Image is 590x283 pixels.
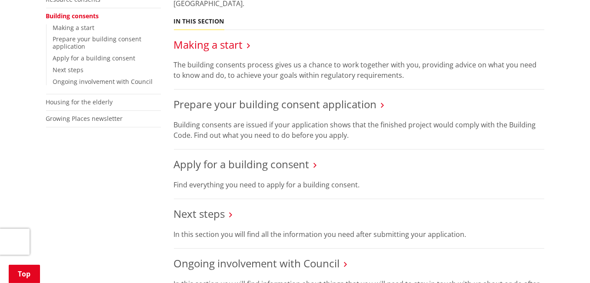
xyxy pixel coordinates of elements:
[174,120,544,140] p: Building consents are issued if your application shows that the finished project would comply wit...
[174,18,224,25] h5: In this section
[174,206,225,221] a: Next steps
[9,265,40,283] a: Top
[174,229,544,240] p: In this section you will find all the information you need after submitting your application.
[53,23,95,32] a: Making a start
[46,12,99,20] a: Building consents
[46,114,123,123] a: Growing Places newsletter
[53,66,84,74] a: Next steps
[53,54,136,62] a: Apply for a building consent
[46,98,113,106] a: Housing for the elderly
[174,256,340,270] a: Ongoing involvement with Council
[53,77,153,86] a: Ongoing involvement with Council
[174,97,377,111] a: Prepare your building consent application
[53,35,142,50] a: Prepare your building consent application
[174,37,243,52] a: Making a start
[174,157,310,171] a: Apply for a building consent
[174,180,544,190] p: Find everything you need to apply for a building consent.
[550,246,581,278] iframe: Messenger Launcher
[174,60,544,80] p: The building consents process gives us a chance to work together with you, providing advice on wh...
